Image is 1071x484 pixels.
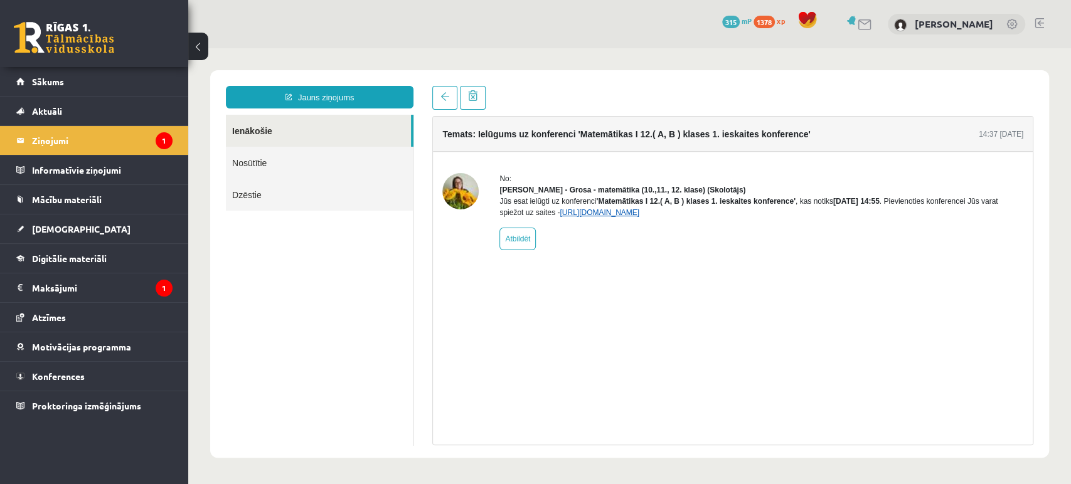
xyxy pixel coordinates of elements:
[38,66,223,98] a: Ienākošie
[32,155,173,184] legend: Informatīvie ziņojumi
[32,126,173,155] legend: Ziņojumi
[16,155,173,184] a: Informatīvie ziņojumi
[311,179,348,202] a: Atbildēt
[38,98,225,130] a: Nosūtītie
[311,147,835,170] div: Jūs esat ielūgti uz konferenci , kas notiks . Pievienoties konferencei Jūs varat spiežot uz saites -
[38,130,225,162] a: Dzēstie
[16,391,173,420] a: Proktoringa izmēģinājums
[38,38,225,60] a: Jauns ziņojums
[722,16,752,26] a: 315 mP
[32,371,85,382] span: Konferences
[16,273,173,302] a: Maksājumi1
[32,253,107,264] span: Digitālie materiāli
[16,126,173,155] a: Ziņojumi1
[754,16,775,28] span: 1378
[311,137,557,146] strong: [PERSON_NAME] - Grosa - matemātika (10.,11., 12. klase) (Skolotājs)
[16,185,173,214] a: Mācību materiāli
[32,105,62,117] span: Aktuāli
[32,341,131,352] span: Motivācijas programma
[311,125,835,136] div: No:
[32,76,64,87] span: Sākums
[14,22,114,53] a: Rīgas 1. Tālmācības vidusskola
[32,312,66,323] span: Atzīmes
[894,19,907,31] img: Olivers Mortukāns
[408,149,607,157] b: 'Matemātikas I 12.( A, B ) klases 1. ieskaites konference'
[16,214,173,243] a: [DEMOGRAPHIC_DATA]
[645,149,691,157] b: [DATE] 14:55
[754,16,791,26] a: 1378 xp
[16,362,173,391] a: Konferences
[16,244,173,273] a: Digitālie materiāli
[156,132,173,149] i: 1
[371,160,451,169] a: [URL][DOMAIN_NAME]
[777,16,785,26] span: xp
[16,97,173,125] a: Aktuāli
[254,81,622,91] h4: Temats: Ielūgums uz konferenci 'Matemātikas I 12.( A, B ) klases 1. ieskaites konference'
[791,80,835,92] div: 14:37 [DATE]
[32,194,102,205] span: Mācību materiāli
[32,400,141,411] span: Proktoringa izmēģinājums
[915,18,993,30] a: [PERSON_NAME]
[254,125,290,161] img: Laima Tukāne - Grosa - matemātika (10.,11., 12. klase)
[32,223,131,234] span: [DEMOGRAPHIC_DATA]
[16,332,173,361] a: Motivācijas programma
[16,303,173,332] a: Atzīmes
[156,280,173,297] i: 1
[32,273,173,302] legend: Maksājumi
[722,16,740,28] span: 315
[16,67,173,96] a: Sākums
[742,16,752,26] span: mP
